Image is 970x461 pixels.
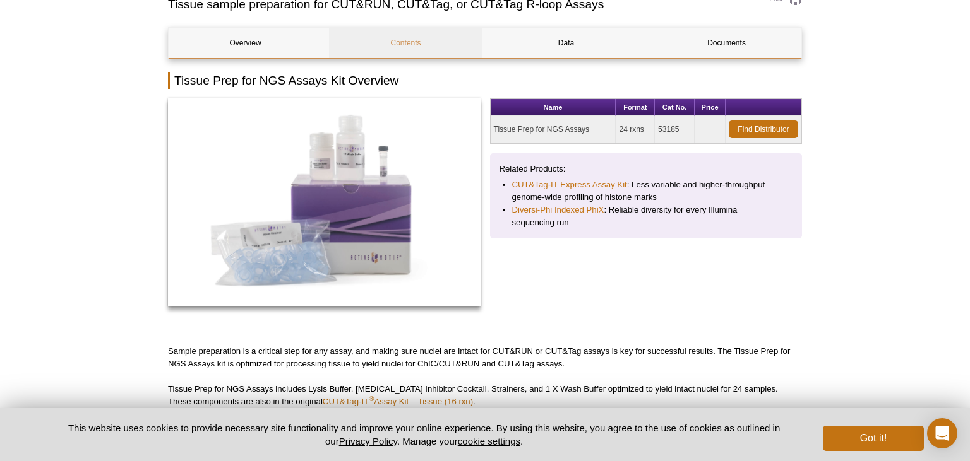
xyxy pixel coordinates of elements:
[168,98,481,306] img: Tissue Prep for NGS Assays Ki
[729,120,798,138] a: Find Distributor
[329,28,482,58] a: Contents
[168,72,802,89] h2: Tissue Prep for NGS Assays Kit Overview
[616,99,655,116] th: Format
[823,426,924,451] button: Got it!
[927,418,957,448] div: Open Intercom Messenger
[655,116,695,143] td: 53185
[489,28,643,58] a: Data
[491,99,616,116] th: Name
[168,345,802,370] p: Sample preparation is a critical step for any assay, and making sure nuclei are intact for CUT&RU...
[46,421,802,448] p: This website uses cookies to provide necessary site functionality and improve your online experie...
[616,116,655,143] td: 24 rxns
[512,204,604,216] a: Diversi-Phi Indexed PhiX
[458,436,520,446] button: cookie settings
[655,99,695,116] th: Cat No.
[491,116,616,143] td: Tissue Prep for NGS Assays
[169,28,322,58] a: Overview
[512,204,781,229] li: : Reliable diversity for every Illumina sequencing run
[695,99,726,116] th: Price
[500,163,793,175] p: Related Products:
[512,178,627,191] a: CUT&Tag-IT Express Assay Kit
[323,397,473,406] a: CUT&Tag-IT®Assay Kit – Tissue (16 rxn)
[650,28,803,58] a: Documents
[339,436,397,446] a: Privacy Policy
[369,394,374,402] sup: ®
[168,383,802,408] p: Tissue Prep for NGS Assays includes Lysis Buffer, [MEDICAL_DATA] Inhibitor Cocktail, Strainers, a...
[512,178,781,204] li: : Less variable and higher-throughput genome-wide profiling of histone marks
